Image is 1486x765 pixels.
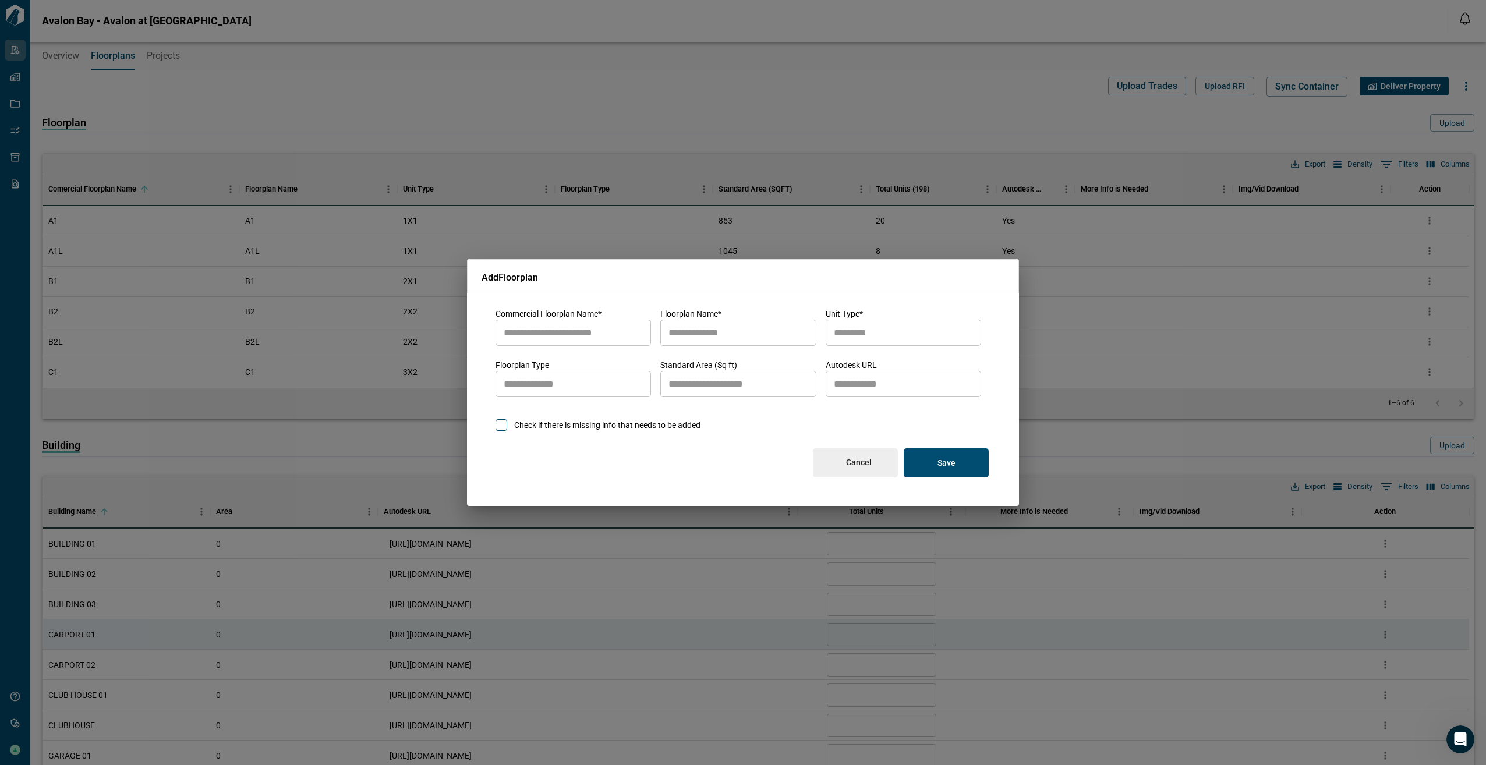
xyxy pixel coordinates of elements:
div: search [496,320,651,346]
h2: Add Floorplan [467,259,1019,293]
div: search [660,320,816,346]
span: Floorplan Type [496,360,549,370]
span: Unit Type* [826,309,863,318]
span: Autodesk URL [826,360,877,370]
span: Standard Area (Sq ft) [660,360,737,370]
button: Save [904,448,989,477]
p: Unit type required* [834,348,973,359]
p: Cancel [846,457,872,467]
span: Floorplan Name* [660,309,721,318]
div: search [496,371,651,397]
div: search [826,320,981,346]
span: Commercial Floorplan Name* [496,309,602,318]
p: Commercial floorplan name required* [504,348,643,359]
p: Save [937,458,956,468]
span: Check if there is missing info that needs to be added [514,419,700,431]
button: Cancel [813,448,898,477]
p: Floorplan name exists [668,348,808,359]
div: search [660,371,816,397]
p: Area required* [668,399,808,410]
iframe: Intercom live chat [1446,725,1474,753]
div: autodesk_url [826,371,981,397]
